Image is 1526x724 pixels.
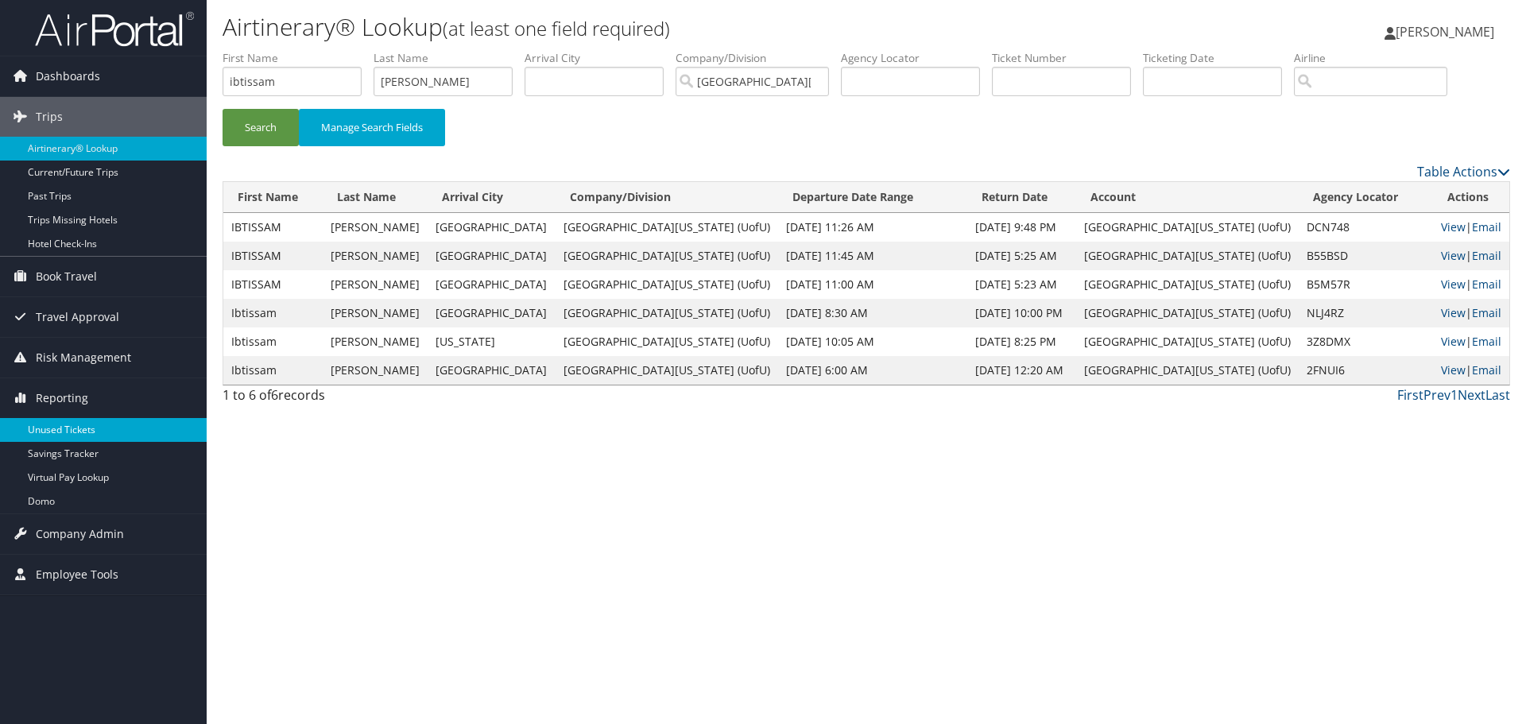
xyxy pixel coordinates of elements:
[556,327,779,356] td: [GEOGRAPHIC_DATA][US_STATE] (UofU)
[223,242,323,270] td: IBTISSAM
[1441,248,1466,263] a: View
[1433,356,1509,385] td: |
[36,97,63,137] span: Trips
[223,356,323,385] td: Ibtissam
[223,270,323,299] td: IBTISSAM
[1076,182,1299,213] th: Account: activate to sort column ascending
[271,386,278,404] span: 6
[36,56,100,96] span: Dashboards
[778,327,966,356] td: [DATE] 10:05 AM
[1396,23,1494,41] span: [PERSON_NAME]
[556,242,779,270] td: [GEOGRAPHIC_DATA][US_STATE] (UofU)
[1076,327,1299,356] td: [GEOGRAPHIC_DATA][US_STATE] (UofU)
[1299,270,1432,299] td: B5M57R
[778,242,966,270] td: [DATE] 11:45 AM
[223,327,323,356] td: Ibtissam
[778,213,966,242] td: [DATE] 11:26 AM
[1472,219,1501,234] a: Email
[1076,270,1299,299] td: [GEOGRAPHIC_DATA][US_STATE] (UofU)
[374,50,525,66] label: Last Name
[1433,270,1509,299] td: |
[967,242,1076,270] td: [DATE] 5:25 AM
[967,182,1076,213] th: Return Date: activate to sort column ascending
[778,299,966,327] td: [DATE] 8:30 AM
[1441,277,1466,292] a: View
[1299,356,1432,385] td: 2FNUI6
[556,182,779,213] th: Company/Division
[223,385,527,412] div: 1 to 6 of records
[1433,327,1509,356] td: |
[428,242,555,270] td: [GEOGRAPHIC_DATA]
[1143,50,1294,66] label: Ticketing Date
[1423,386,1450,404] a: Prev
[1076,242,1299,270] td: [GEOGRAPHIC_DATA][US_STATE] (UofU)
[1472,334,1501,349] a: Email
[1458,386,1485,404] a: Next
[556,356,779,385] td: [GEOGRAPHIC_DATA][US_STATE] (UofU)
[1299,213,1432,242] td: DCN748
[676,50,841,66] label: Company/Division
[778,356,966,385] td: [DATE] 6:00 AM
[1299,327,1432,356] td: 3Z8DMX
[1485,386,1510,404] a: Last
[36,378,88,418] span: Reporting
[1433,213,1509,242] td: |
[1076,356,1299,385] td: [GEOGRAPHIC_DATA][US_STATE] (UofU)
[1385,8,1510,56] a: [PERSON_NAME]
[967,356,1076,385] td: [DATE] 12:20 AM
[428,327,555,356] td: [US_STATE]
[525,50,676,66] label: Arrival City
[223,213,323,242] td: IBTISSAM
[1299,242,1432,270] td: B55BSD
[1433,242,1509,270] td: |
[967,327,1076,356] td: [DATE] 8:25 PM
[428,356,555,385] td: [GEOGRAPHIC_DATA]
[323,242,428,270] td: [PERSON_NAME]
[299,109,445,146] button: Manage Search Fields
[1472,305,1501,320] a: Email
[36,338,131,377] span: Risk Management
[556,299,779,327] td: [GEOGRAPHIC_DATA][US_STATE] (UofU)
[1299,182,1432,213] th: Agency Locator: activate to sort column ascending
[841,50,992,66] label: Agency Locator
[1294,50,1459,66] label: Airline
[323,270,428,299] td: [PERSON_NAME]
[967,299,1076,327] td: [DATE] 10:00 PM
[1472,362,1501,377] a: Email
[428,213,555,242] td: [GEOGRAPHIC_DATA]
[778,270,966,299] td: [DATE] 11:00 AM
[223,109,299,146] button: Search
[223,182,323,213] th: First Name: activate to sort column ascending
[778,182,966,213] th: Departure Date Range: activate to sort column ascending
[1450,386,1458,404] a: 1
[223,299,323,327] td: Ibtissam
[428,270,555,299] td: [GEOGRAPHIC_DATA]
[223,50,374,66] label: First Name
[1441,305,1466,320] a: View
[223,10,1081,44] h1: Airtinerary® Lookup
[428,182,555,213] th: Arrival City: activate to sort column ascending
[323,327,428,356] td: [PERSON_NAME]
[967,213,1076,242] td: [DATE] 9:48 PM
[1076,213,1299,242] td: [GEOGRAPHIC_DATA][US_STATE] (UofU)
[323,356,428,385] td: [PERSON_NAME]
[1076,299,1299,327] td: [GEOGRAPHIC_DATA][US_STATE] (UofU)
[428,299,555,327] td: [GEOGRAPHIC_DATA]
[1441,334,1466,349] a: View
[556,213,779,242] td: [GEOGRAPHIC_DATA][US_STATE] (UofU)
[1417,163,1510,180] a: Table Actions
[1433,299,1509,327] td: |
[1397,386,1423,404] a: First
[36,297,119,337] span: Travel Approval
[967,270,1076,299] td: [DATE] 5:23 AM
[36,257,97,296] span: Book Travel
[556,270,779,299] td: [GEOGRAPHIC_DATA][US_STATE] (UofU)
[35,10,194,48] img: airportal-logo.png
[36,555,118,594] span: Employee Tools
[323,299,428,327] td: [PERSON_NAME]
[323,213,428,242] td: [PERSON_NAME]
[323,182,428,213] th: Last Name: activate to sort column ascending
[443,15,670,41] small: (at least one field required)
[1472,277,1501,292] a: Email
[1299,299,1432,327] td: NLJ4RZ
